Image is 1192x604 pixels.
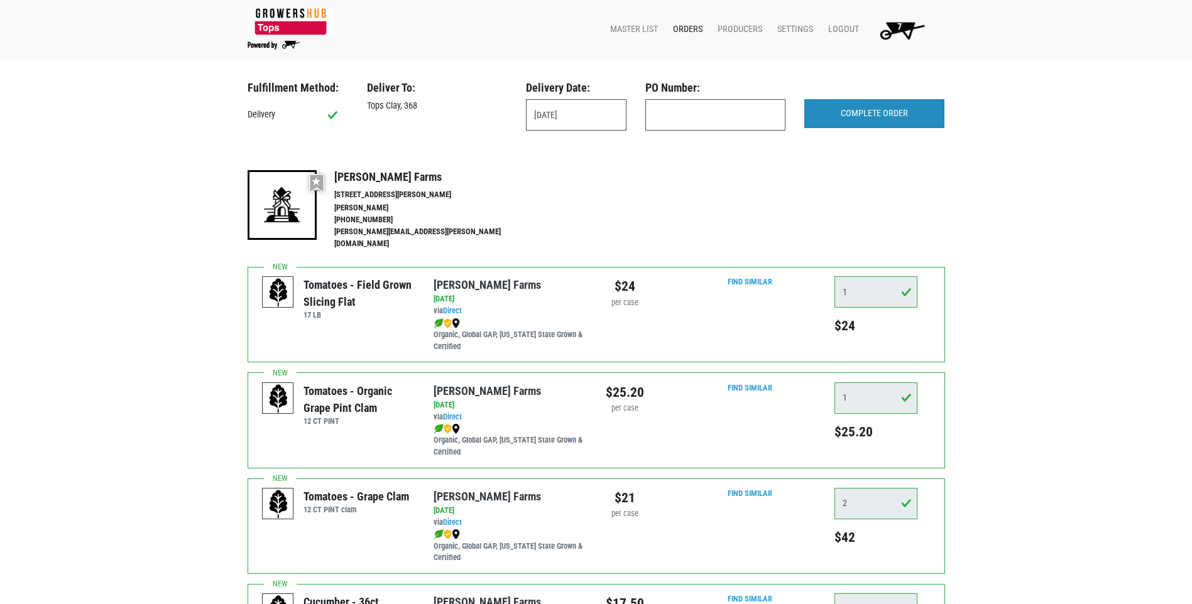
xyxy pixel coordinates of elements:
img: map_marker-0e94453035b3232a4d21701695807de9.png [452,529,460,539]
img: placeholder-variety-43d6402dacf2d531de610a020419775a.svg [263,488,294,520]
img: safety-e55c860ca8c00a9c171001a62a92dabd.png [444,318,452,328]
h6: 12 CT PINT [303,416,415,426]
img: Powered by Big Wheelbarrow [248,41,300,50]
h5: $42 [834,529,917,546]
input: Qty [834,488,917,519]
a: 7 [864,18,935,43]
a: [PERSON_NAME] Farms [434,384,541,397]
a: [PERSON_NAME] Farms [434,278,541,291]
h3: Deliver To: [367,81,507,95]
div: $24 [606,276,644,296]
input: COMPLETE ORDER [804,99,944,128]
h3: PO Number: [645,81,785,95]
input: Select Date [526,99,626,131]
a: Master List [600,18,663,41]
h5: $25.20 [834,424,917,440]
img: 19-7441ae2ccb79c876ff41c34f3bd0da69.png [248,170,317,239]
a: Direct [443,412,462,421]
input: Qty [834,382,917,414]
div: $21 [606,488,644,508]
div: Organic, Global GAP, [US_STATE] State Grown & Certified [434,529,586,564]
div: per case [606,508,644,520]
h3: Fulfillment Method: [248,81,348,95]
a: Direct [443,517,462,527]
img: safety-e55c860ca8c00a9c171001a62a92dabd.png [444,529,452,539]
div: Organic, Global GAP, [US_STATE] State Grown & Certified [434,317,586,353]
a: Direct [443,306,462,315]
img: placeholder-variety-43d6402dacf2d531de610a020419775a.svg [263,277,294,308]
li: [PERSON_NAME][EMAIL_ADDRESS][PERSON_NAME][DOMAIN_NAME] [334,226,528,250]
a: Orders [663,18,708,41]
img: placeholder-variety-43d6402dacf2d531de610a020419775a.svg [263,383,294,414]
div: [DATE] [434,399,586,411]
a: Find Similar [728,488,772,498]
img: leaf-e5c59151409436ccce96b2ca1b28e03c.png [434,318,444,328]
span: 7 [897,21,902,32]
div: Tomatoes - Organic Grape Pint Clam [303,382,415,416]
a: Find Similar [728,594,772,603]
a: Settings [767,18,818,41]
input: Qty [834,276,917,308]
div: via [434,411,586,423]
h4: [PERSON_NAME] Farms [334,170,528,184]
div: Tops Clay, 368 [358,99,517,113]
div: $25.20 [606,382,644,402]
img: Cart [874,18,930,43]
h5: $24 [834,318,917,334]
div: via [434,517,586,529]
h6: 17 LB [303,310,415,320]
div: [DATE] [434,505,586,517]
li: [STREET_ADDRESS][PERSON_NAME] [334,189,528,201]
div: Tomatoes - Grape Clam [303,488,409,505]
h6: 12 CT PINT clam [303,505,409,514]
div: Tomatoes - Field Grown Slicing Flat [303,276,415,310]
a: Logout [818,18,864,41]
li: [PERSON_NAME] [334,202,528,214]
img: map_marker-0e94453035b3232a4d21701695807de9.png [452,318,460,328]
h3: Delivery Date: [526,81,626,95]
div: Organic, Global GAP, [US_STATE] State Grown & Certified [434,423,586,458]
a: Producers [708,18,767,41]
div: [DATE] [434,293,586,305]
img: 279edf242af8f9d49a69d9d2afa010fb.png [248,8,335,35]
img: map_marker-0e94453035b3232a4d21701695807de9.png [452,424,460,434]
li: [PHONE_NUMBER] [334,214,528,226]
img: leaf-e5c59151409436ccce96b2ca1b28e03c.png [434,529,444,539]
img: safety-e55c860ca8c00a9c171001a62a92dabd.png [444,424,452,434]
a: Find Similar [728,277,772,286]
img: leaf-e5c59151409436ccce96b2ca1b28e03c.png [434,424,444,434]
a: [PERSON_NAME] Farms [434,490,541,503]
div: via [434,305,586,317]
a: Find Similar [728,383,772,392]
div: per case [606,297,644,309]
div: per case [606,402,644,414]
